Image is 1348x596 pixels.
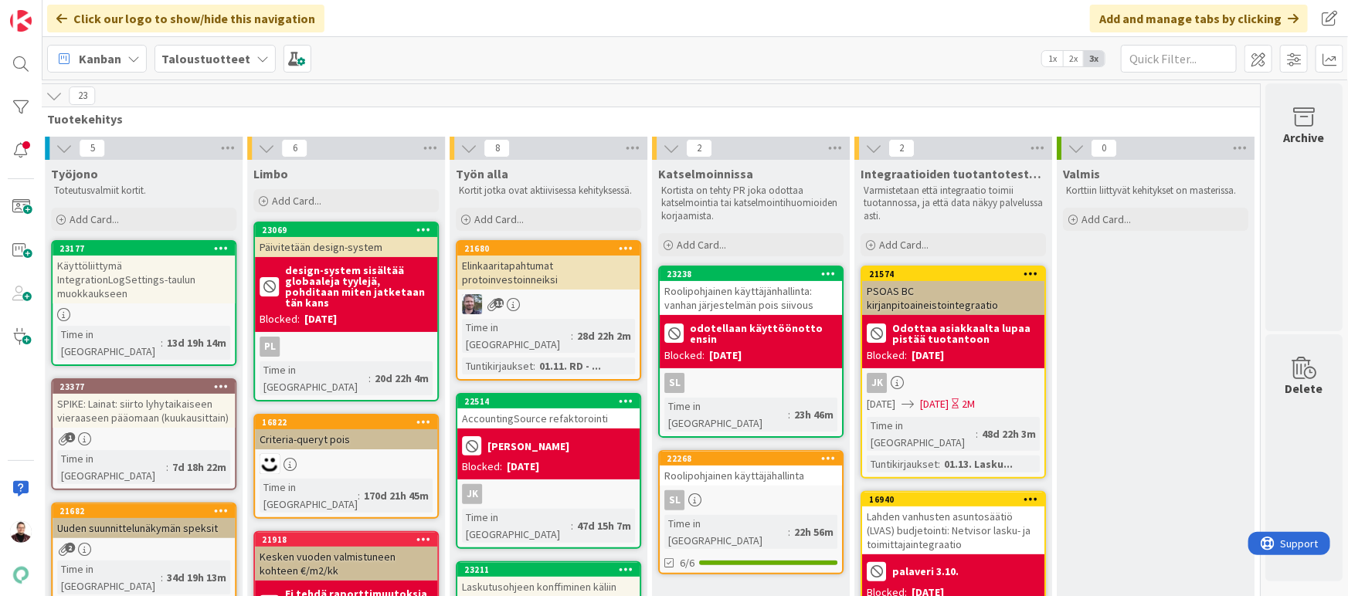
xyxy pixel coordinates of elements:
div: 22514AccountingSource refaktorointi [457,395,640,428]
span: : [358,487,360,504]
p: Varmistetaan että integraatio toimii tuotannossa, ja että data näkyy palvelussa asti. [864,185,1043,222]
span: : [976,425,978,442]
div: 22514 [464,396,640,407]
span: Kanban [79,49,121,68]
div: Roolipohjainen käyttäjänhallinta: vanhan järjestelmän pois siivous [660,281,842,315]
div: 21682Uuden suunnittelunäkymän speksit [53,504,235,538]
div: [DATE] [912,347,944,364]
div: Käyttöliittymä IntegrationLogSettings-taulun muokkaukseen [53,256,235,303]
div: 21918 [255,533,437,547]
div: 16940 [862,493,1044,506]
div: Time in [GEOGRAPHIC_DATA] [462,319,571,353]
span: 0 [1091,139,1117,157]
div: MH [255,454,437,474]
div: 23069 [255,223,437,237]
b: palaveri 3.10. [892,566,959,577]
span: Valmis [1063,166,1100,181]
span: : [788,406,790,423]
span: Työjono [51,166,98,181]
a: 22268Roolipohjainen käyttäjähallintaslTime in [GEOGRAPHIC_DATA]:22h 56m6/6 [658,450,844,574]
div: sl [664,490,684,510]
a: 23069Päivitetään design-systemdesign-system sisältää globaaleja tyylejä, pohditaan miten jatketaa... [253,222,439,401]
div: SPIKE: Lainat: siirto lyhytaikaiseen vieraaseen pääomaan (kuukausittain) [53,394,235,428]
div: Archive [1284,128,1325,147]
div: Uuden suunnittelunäkymän speksit [53,518,235,538]
div: 23377 [53,380,235,394]
b: odotellaan käyttöönotto ensin [690,323,837,344]
span: 3x [1084,51,1105,66]
div: Criteria-queryt pois [255,429,437,449]
div: Lahden vanhusten asuntosäätiö (LVAS) budjetointi: Netvisor lasku- ja toimittajaintegraatio [862,506,1044,554]
div: Kesken vuoden valmistuneen kohteen €/m2/kk [255,547,437,581]
div: 7d 18h 22m [168,459,230,476]
input: Quick Filter... [1121,45,1237,73]
div: 01.13. Lasku... [940,455,1017,472]
span: 2 [888,139,915,157]
div: 21682 [59,506,235,516]
div: 23211 [457,563,640,577]
img: TK [462,294,482,314]
div: Time in [GEOGRAPHIC_DATA] [260,479,358,513]
div: Time in [GEOGRAPHIC_DATA] [260,361,368,395]
div: Blocked: [462,459,502,475]
span: Add Card... [272,194,321,208]
div: Tuntikirjaukset [867,455,938,472]
div: PL [260,337,280,357]
div: 21918Kesken vuoden valmistuneen kohteen €/m2/kk [255,533,437,581]
span: Support [32,2,70,21]
div: 16940Lahden vanhusten asuntosäätiö (LVAS) budjetointi: Netvisor lasku- ja toimittajaintegraatio [862,493,1044,554]
div: JK [462,484,482,504]
div: JK [862,373,1044,393]
div: 23238 [667,269,842,279]
span: 2x [1063,51,1084,66]
a: 22514AccountingSource refaktorointi[PERSON_NAME]Blocked:[DATE]JKTime in [GEOGRAPHIC_DATA]:47d 15h 7m [456,393,641,549]
div: 47d 15h 7m [573,517,635,534]
span: [DATE] [920,396,949,412]
div: 23238 [660,267,842,281]
span: : [161,334,163,351]
div: 21574 [862,267,1044,281]
div: 23h 46m [790,406,837,423]
a: 21574PSOAS BC kirjanpitoaineistointegraatioOdottaa asiakkaalta lupaa pistää tuotantoonBlocked:[DA... [861,266,1046,479]
div: Time in [GEOGRAPHIC_DATA] [57,326,161,360]
span: 2 [65,543,75,553]
span: 1 [65,432,75,442]
a: 16822Criteria-queryt poisMHTime in [GEOGRAPHIC_DATA]:170d 21h 45m [253,414,439,519]
div: 22h 56m [790,523,837,540]
a: 23238Roolipohjainen käyttäjänhallinta: vanhan järjestelmän pois siivousodotellaan käyttöönotto en... [658,266,844,438]
div: 22514 [457,395,640,408]
span: 6/6 [680,555,694,571]
div: Blocked: [867,347,907,364]
img: avatar [10,564,32,586]
span: : [166,459,168,476]
div: 34d 19h 13m [163,569,230,586]
p: Toteutusvalmiit kortit. [54,185,233,197]
img: Visit kanbanzone.com [10,10,32,32]
div: Roolipohjainen käyttäjähallinta [660,466,842,486]
div: Blocked: [664,347,705,364]
span: : [938,455,940,472]
p: Korttiin liittyvät kehitykset on masterissa. [1066,185,1245,197]
span: Työn alla [456,166,508,181]
span: Katselmoinnissa [658,166,753,181]
div: Time in [GEOGRAPHIC_DATA] [664,515,788,549]
div: 23211 [464,564,640,575]
div: 23177Käyttöliittymä IntegrationLogSettings-taulun muokkaukseen [53,242,235,303]
div: 170d 21h 45m [360,487,433,504]
div: Time in [GEOGRAPHIC_DATA] [57,450,166,484]
div: 16822 [262,417,437,428]
div: 2M [962,396,975,412]
p: Kortit jotka ovat aktiivisessa kehityksessä. [459,185,638,197]
div: PSOAS BC kirjanpitoaineistointegraatio [862,281,1044,315]
div: 16940 [869,494,1044,505]
div: Click our logo to show/hide this navigation [47,5,324,32]
div: 16822Criteria-queryt pois [255,415,437,449]
div: Time in [GEOGRAPHIC_DATA] [664,398,788,432]
div: 23377SPIKE: Lainat: siirto lyhytaikaiseen vieraaseen pääomaan (kuukausittain) [53,380,235,428]
div: 21918 [262,534,437,545]
div: Delete [1285,379,1323,398]
div: [DATE] [304,311,337,327]
span: : [571,517,573,534]
div: Time in [GEOGRAPHIC_DATA] [462,509,571,543]
span: [DATE] [867,396,895,412]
